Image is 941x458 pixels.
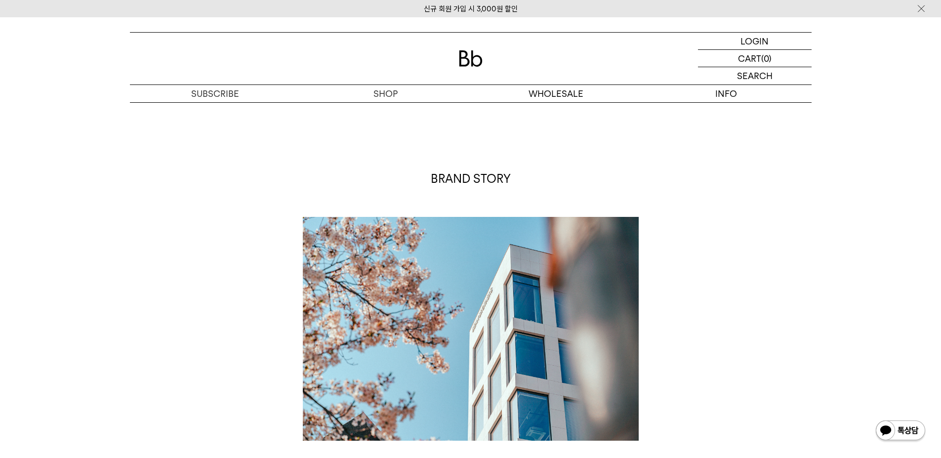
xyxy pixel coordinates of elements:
[740,33,769,49] p: LOGIN
[698,33,812,50] a: LOGIN
[303,170,639,187] p: BRAND STORY
[424,4,518,13] a: 신규 회원 가입 시 3,000원 할인
[471,85,641,102] p: WHOLESALE
[641,85,812,102] p: INFO
[737,67,773,84] p: SEARCH
[130,85,300,102] a: SUBSCRIBE
[761,50,772,67] p: (0)
[300,85,471,102] a: SHOP
[459,50,483,67] img: 로고
[875,419,926,443] img: 카카오톡 채널 1:1 채팅 버튼
[698,50,812,67] a: CART (0)
[738,50,761,67] p: CART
